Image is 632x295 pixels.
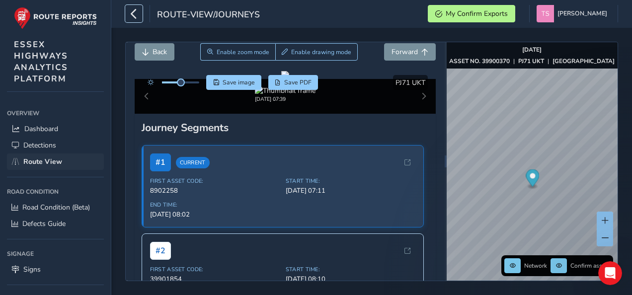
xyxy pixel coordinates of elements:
[275,43,358,61] button: Draw
[392,47,418,57] span: Forward
[526,169,539,190] div: Map marker
[7,199,104,216] a: Road Condition (Beta)
[255,95,316,103] div: [DATE] 07:39
[524,262,547,270] span: Network
[7,246,104,261] div: Signage
[284,78,312,86] span: Save PDF
[23,265,41,274] span: Signs
[7,261,104,278] a: Signs
[7,216,104,232] a: Defects Guide
[7,106,104,121] div: Overview
[286,177,415,185] span: Start Time:
[537,5,554,22] img: diamond-layout
[255,86,316,95] img: Thumbnail frame
[7,184,104,199] div: Road Condition
[537,5,611,22] button: [PERSON_NAME]
[223,78,255,86] span: Save image
[522,46,542,54] strong: [DATE]
[150,266,280,273] span: First Asset Code:
[598,261,622,285] iframe: Intercom live chat
[446,9,508,18] span: My Confirm Exports
[286,275,415,284] span: [DATE] 08:10
[22,219,66,228] span: Defects Guide
[428,5,515,22] button: My Confirm Exports
[553,57,615,65] strong: [GEOGRAPHIC_DATA]
[22,203,90,212] span: Road Condition (Beta)
[570,262,610,270] span: Confirm assets
[23,157,62,166] span: Route View
[286,266,415,273] span: Start Time:
[150,177,280,185] span: First Asset Code:
[14,7,97,29] img: rr logo
[24,124,58,134] span: Dashboard
[557,5,607,22] span: [PERSON_NAME]
[150,201,280,209] span: End Time:
[395,78,425,87] span: PJ71 UKT
[150,242,171,260] span: # 2
[135,43,174,61] button: Back
[291,48,351,56] span: Enable drawing mode
[200,43,275,61] button: Zoom
[150,210,280,219] span: [DATE] 08:02
[150,153,171,171] span: # 1
[518,57,544,65] strong: PJ71 UKT
[14,39,68,84] span: ESSEX HIGHWAYS ANALYTICS PLATFORM
[449,57,615,65] div: | |
[449,57,510,65] strong: ASSET NO. 39900370
[268,75,318,90] button: PDF
[7,137,104,153] a: Detections
[157,8,260,22] span: route-view/journeys
[7,121,104,137] a: Dashboard
[176,157,210,168] span: Current
[150,275,280,284] span: 39901854
[150,186,280,195] span: 8902258
[142,121,429,135] div: Journey Segments
[206,75,261,90] button: Save
[286,186,415,195] span: [DATE] 07:11
[23,141,56,150] span: Detections
[7,153,104,170] a: Route View
[217,48,269,56] span: Enable zoom mode
[153,47,167,57] span: Back
[384,43,436,61] button: Forward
